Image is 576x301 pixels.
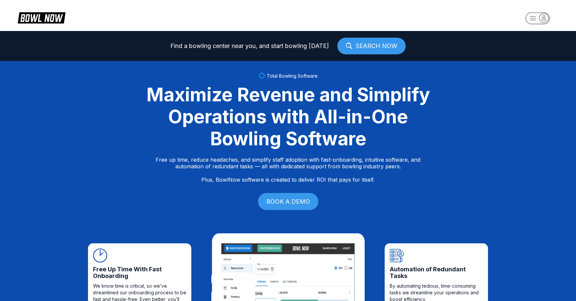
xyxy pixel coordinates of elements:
[267,73,318,79] span: Total Bowling Software
[138,84,438,150] div: Maximize Revenue and Simplify Operations with All-in-One Bowling Software
[156,156,420,183] p: Free up time, reduce headaches, and simplify staff adoption with fast-onboarding, intuitive softw...
[170,43,329,49] span: Find a bowling center near you, and start bowling [DATE]
[93,266,186,279] span: Free Up Time With Fast Onboarding
[337,38,406,54] a: SEARCH NOW
[258,193,318,210] a: BOOK A DEMO
[390,266,483,279] span: Automation of Redundant Tasks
